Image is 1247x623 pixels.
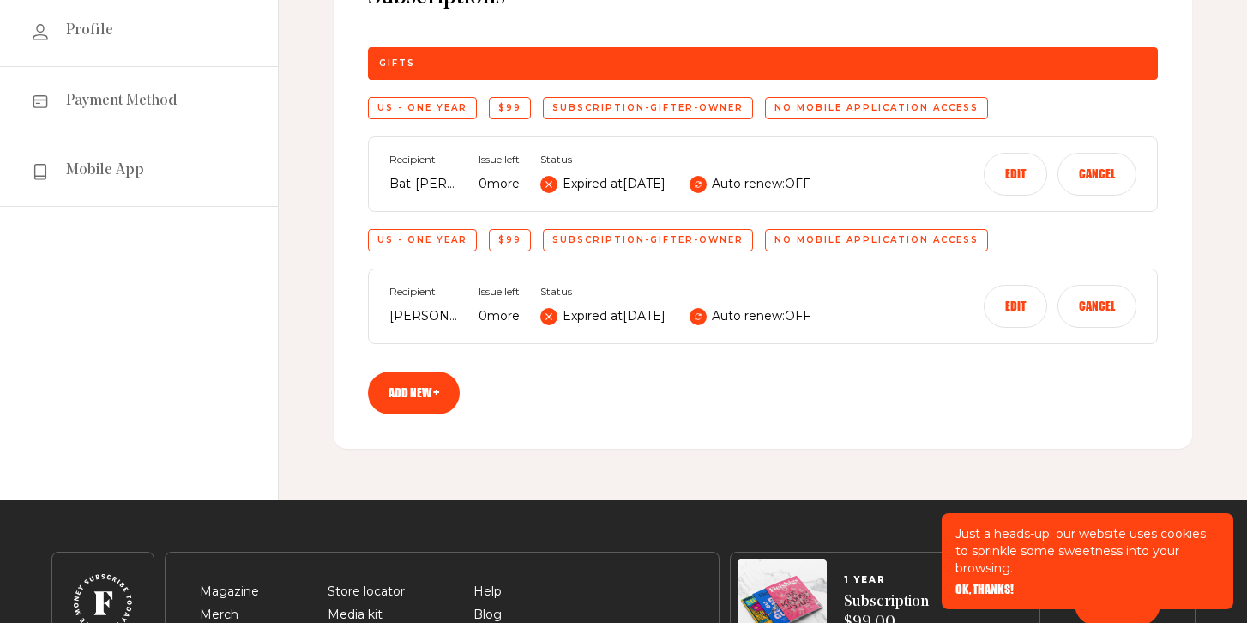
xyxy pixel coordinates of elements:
[543,97,753,119] div: subscription-gifter-owner
[540,286,810,298] span: Status
[489,229,531,251] div: $99
[712,174,810,195] p: Auto renew: OFF
[368,97,477,119] div: US - One Year
[328,584,405,599] a: Store locator
[489,97,531,119] div: $99
[368,47,1158,80] div: Gifts
[66,21,113,41] span: Profile
[479,286,520,298] span: Issue left
[479,174,520,195] p: 0 more
[479,154,520,166] span: Issue left
[200,584,259,599] a: Magazine
[1057,153,1136,196] button: Cancel
[984,153,1047,196] button: Edit
[389,174,458,195] p: Bat-[PERSON_NAME]
[765,97,988,119] div: No mobile application access
[368,372,460,414] a: Add new +
[712,306,810,327] p: Auto renew: OFF
[200,582,259,602] span: Magazine
[984,285,1047,328] button: Edit
[955,525,1220,577] p: Just a heads-up: our website uses cookies to sprinkle some sweetness into your browsing.
[540,154,810,166] span: Status
[368,229,477,251] div: US - One Year
[543,229,753,251] div: subscription-gifter-owner
[389,286,458,298] span: Recipient
[473,584,502,599] a: Help
[473,582,502,602] span: Help
[200,607,238,622] a: Merch
[473,607,502,622] a: Blog
[765,229,988,251] div: No mobile application access
[389,306,458,327] p: [PERSON_NAME]
[66,160,144,181] span: Mobile App
[955,584,1014,596] button: OK, THANKS!
[328,582,405,602] span: Store locator
[1057,285,1136,328] button: Cancel
[563,174,666,195] p: Expired at [DATE]
[479,306,520,327] p: 0 more
[844,575,929,585] span: 1 YEAR
[563,306,666,327] p: Expired at [DATE]
[328,607,383,622] a: Media kit
[389,154,458,166] span: Recipient
[66,91,178,112] span: Payment Method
